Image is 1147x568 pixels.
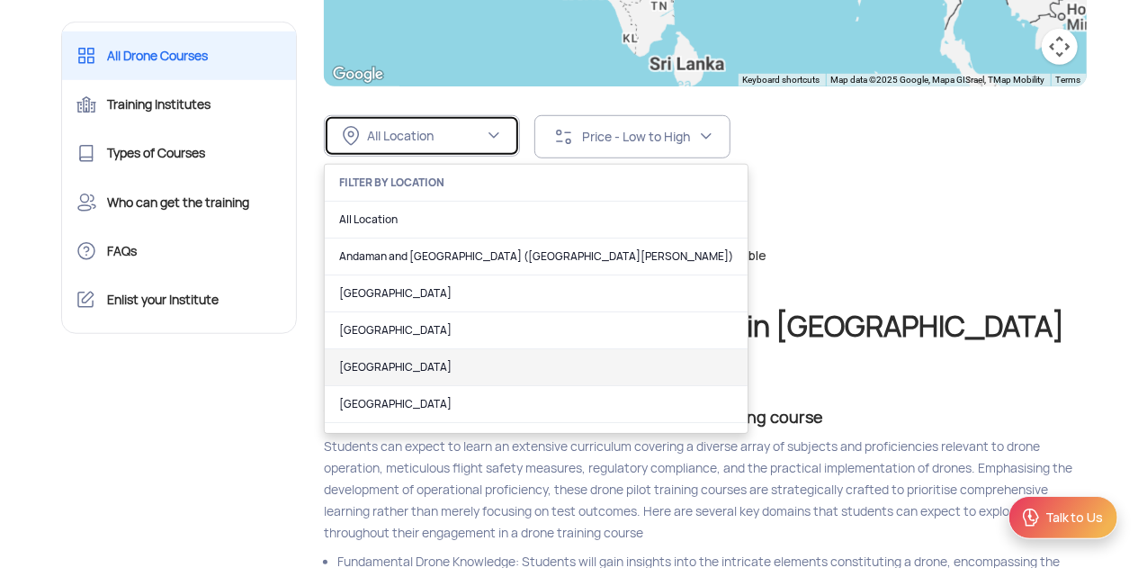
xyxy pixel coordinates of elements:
[62,129,297,177] a: Types of Courses
[367,128,484,144] div: All Location
[343,126,360,146] img: ic_location_inActive.svg
[534,115,730,158] button: Price - Low to High
[1042,29,1078,65] button: Map camera controls
[487,129,501,143] img: ic_chevron_down.svg
[325,423,748,460] a: [GEOGRAPHIC_DATA]
[62,178,297,227] a: Who can get the training
[325,275,748,312] a: [GEOGRAPHIC_DATA]
[831,75,1045,85] span: Map data ©2025 Google, Mapa GISrael, TMap Mobility
[62,80,297,129] a: Training Institutes
[328,63,388,86] a: Open this area in Google Maps (opens a new window)
[1056,75,1081,85] a: Terms
[325,165,748,202] div: FILTER BY LOCATION
[1020,507,1042,528] img: ic_Support.svg
[62,32,297,80] a: All Drone Courses
[324,115,520,157] button: All Location
[325,239,748,275] a: Andaman and [GEOGRAPHIC_DATA] ([GEOGRAPHIC_DATA][PERSON_NAME])
[62,275,297,324] a: Enlist your Institute
[325,312,748,349] a: [GEOGRAPHIC_DATA]
[743,74,820,86] button: Keyboard shortcuts
[310,247,1100,265] div: No Courses Available
[62,227,297,275] a: FAQs
[324,436,1087,544] div: Students can expect to learn an extensive curriculum covering a diverse array of subjects and pro...
[328,63,388,86] img: Google
[325,202,748,239] a: All Location
[582,129,699,145] div: Price - Low to High
[1045,509,1103,527] div: Talk to Us
[325,349,748,386] a: [GEOGRAPHIC_DATA]
[325,386,748,423] a: [GEOGRAPHIC_DATA]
